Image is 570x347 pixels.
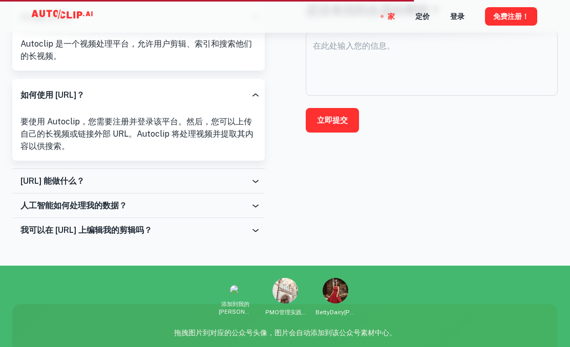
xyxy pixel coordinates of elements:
[485,7,537,26] button: 免费注册！
[20,225,152,235] font: 我可以在 [URL] 上编辑我的剪辑吗？
[12,193,265,218] div: 人工智能如何处理我的数据？
[415,12,430,20] font: 定价
[12,218,265,243] div: 我可以在 [URL] 上编辑我的剪辑吗？
[20,117,254,151] font: 要使用 Autoclip，您需要注册并登录该平台。然后，您可以上传自己的长视频或链接外部 URL。Autoclip 将处理视频并提取其内容以供搜索。
[20,39,252,61] font: Autoclip 是一个视频处理平台，允许用户剪辑、索引和搜索他们的长视频。
[306,108,359,133] button: 立即提交
[20,201,127,210] font: 人工智能如何处理我的数据？
[20,176,85,186] font: [URL] 能做什么？
[12,79,265,112] div: 如何使用 [URL]？
[12,169,265,193] div: [URL] 能做什么？
[20,90,85,100] font: 如何使用 [URL]？
[493,12,529,20] font: 免费注册！
[388,12,395,20] font: 家
[450,12,465,20] font: 登录
[317,116,348,124] font: 立即提交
